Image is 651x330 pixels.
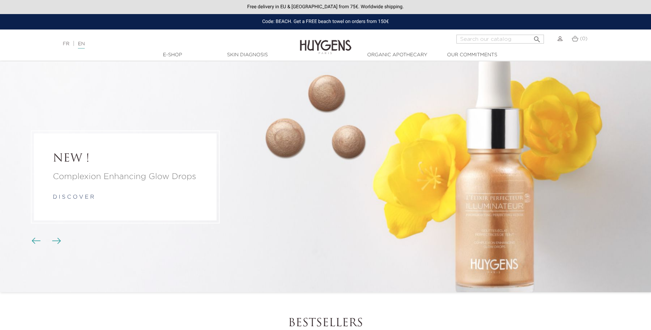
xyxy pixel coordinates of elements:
[363,51,432,59] a: Organic Apothecary
[438,51,507,59] a: Our commitments
[531,33,543,42] button: 
[456,35,544,44] input: Search
[53,170,198,183] a: Complexion Enhancing Glow Drops
[300,29,351,55] img: Huygens
[138,51,207,59] a: E-Shop
[53,195,94,200] a: d i s c o v e r
[135,317,516,330] h2: Bestsellers
[34,236,57,246] div: Carousel buttons
[213,51,282,59] a: Skin Diagnosis
[53,152,198,165] a: NEW !
[533,33,541,42] i: 
[78,42,85,49] a: EN
[59,40,266,48] div: |
[63,42,69,46] a: FR
[580,36,588,41] span: (0)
